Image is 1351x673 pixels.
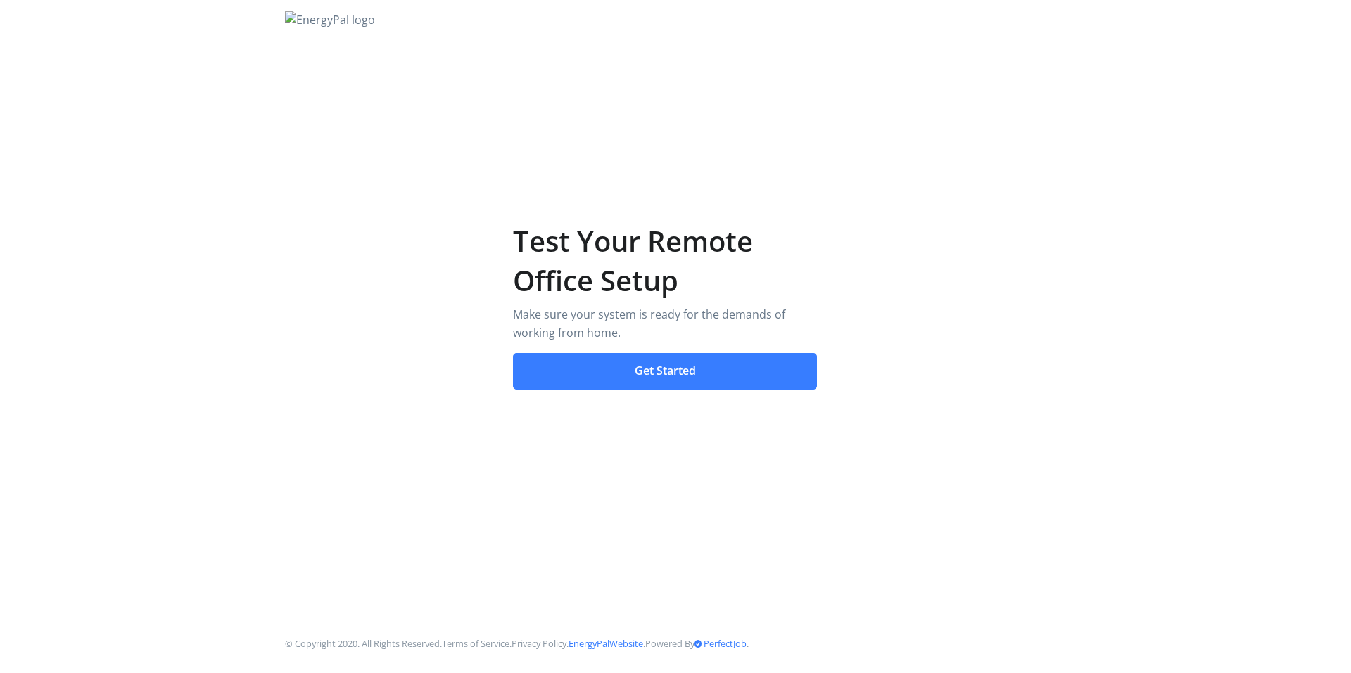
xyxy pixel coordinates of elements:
a: EnergyPalWebsite [569,637,643,650]
img: EnergyPal logo [285,11,375,39]
p: © Copyright 2020. All Rights Reserved. . . . Powered By . [285,636,749,650]
button: Get Started [513,353,818,390]
a: Privacy Policy [512,637,566,650]
h1: Test Your Remote Office Setup [513,222,818,300]
img: PerfectJob Logo [694,640,702,647]
a: PerfectJob [704,637,747,650]
p: Make sure your system is ready for the demands of working from home. [513,306,818,342]
a: Terms of Service [442,637,509,650]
